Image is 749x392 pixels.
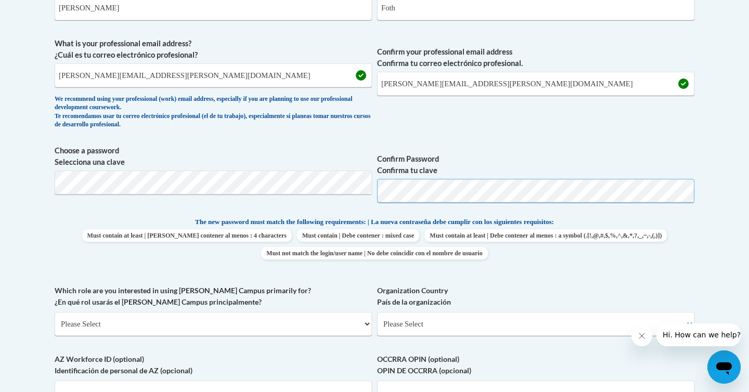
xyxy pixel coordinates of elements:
[55,145,372,168] label: Choose a password Selecciona una clave
[55,38,372,61] label: What is your professional email address? ¿Cuál es tu correo electrónico profesional?
[82,229,292,242] span: Must contain at least | [PERSON_NAME] contener al menos : 4 characters
[377,72,694,96] input: Required
[55,63,372,87] input: Metadata input
[707,350,741,384] iframe: Button to launch messaging window
[424,229,667,242] span: Must contain at least | Debe contener al menos : a symbol (.[!,@,#,$,%,^,&,*,?,_,~,-,(,)])
[55,95,372,129] div: We recommend using your professional (work) email address, especially if you are planning to use ...
[377,285,694,308] label: Organization Country País de la organización
[377,354,694,376] label: OCCRRA OPIN (optional) OPIN DE OCCRRA (opcional)
[195,217,554,227] span: The new password must match the following requirements: | La nueva contraseña debe cumplir con lo...
[656,323,741,346] iframe: Message from company
[297,229,419,242] span: Must contain | Debe contener : mixed case
[377,46,694,69] label: Confirm your professional email address Confirma tu correo electrónico profesional.
[377,153,694,176] label: Confirm Password Confirma tu clave
[631,325,652,346] iframe: Close message
[55,285,372,308] label: Which role are you interested in using [PERSON_NAME] Campus primarily for? ¿En qué rol usarás el ...
[55,354,372,376] label: AZ Workforce ID (optional) Identificación de personal de AZ (opcional)
[261,247,487,259] span: Must not match the login/user name | No debe coincidir con el nombre de usuario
